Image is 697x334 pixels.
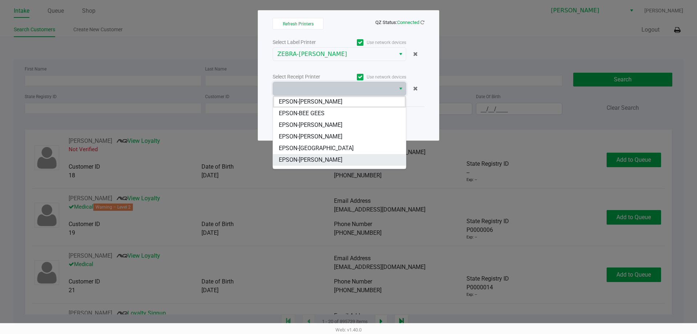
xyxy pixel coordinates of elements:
[283,21,314,27] span: Refresh Printers
[339,74,406,80] label: Use network devices
[279,121,342,129] span: EPSON-[PERSON_NAME]
[375,20,424,25] span: QZ Status:
[273,18,323,29] button: Refresh Printers
[395,48,406,61] button: Select
[279,144,354,153] span: EPSON-[GEOGRAPHIC_DATA]
[335,327,362,333] span: Web: v1.40.0
[339,39,406,46] label: Use network devices
[273,39,339,46] div: Select Label Printer
[279,156,342,164] span: EPSON-[PERSON_NAME]
[397,20,419,25] span: Connected
[273,73,339,81] div: Select Receipt Printer
[279,109,325,118] span: EPSON-BEE GEES
[279,167,342,176] span: EPSON-[PERSON_NAME]
[395,82,406,95] button: Select
[279,132,342,141] span: EPSON-[PERSON_NAME]
[277,50,391,59] span: ZEBRA-[PERSON_NAME]
[279,97,342,106] span: EPSON-[PERSON_NAME]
